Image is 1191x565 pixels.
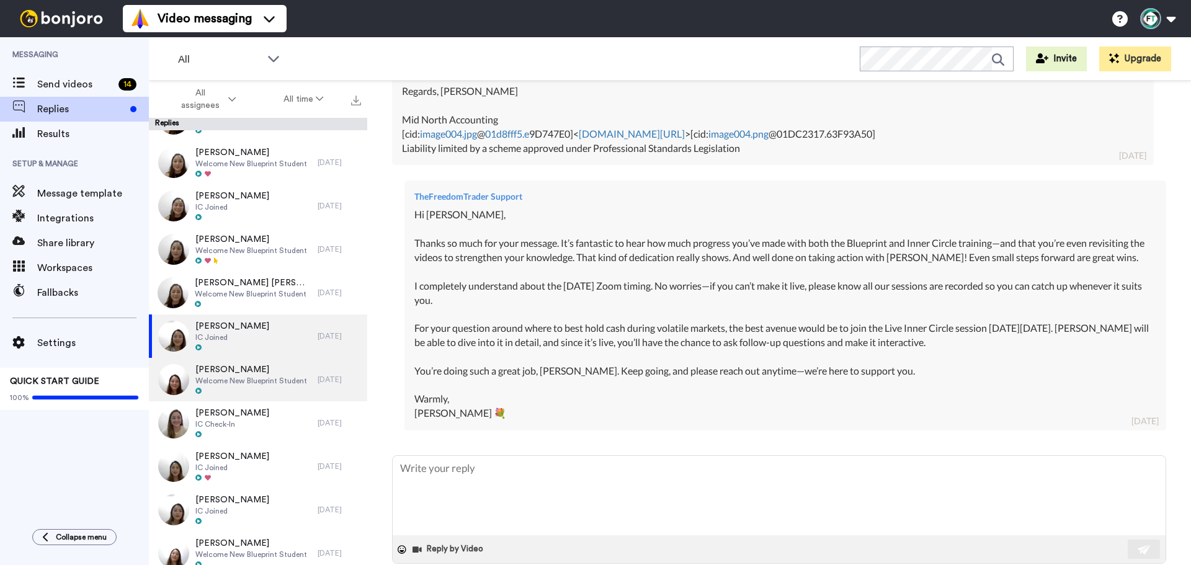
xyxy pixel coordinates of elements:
[1138,545,1151,554] img: send-white.svg
[158,10,252,27] span: Video messaging
[149,141,367,184] a: [PERSON_NAME]Welcome New Blueprint Student[DATE]
[176,87,226,112] span: All assignees
[1119,149,1146,162] div: [DATE]
[318,548,361,558] div: [DATE]
[15,10,108,27] img: bj-logo-header-white.svg
[149,118,367,130] div: Replies
[195,190,269,202] span: [PERSON_NAME]
[195,407,269,419] span: [PERSON_NAME]
[158,451,189,482] img: e1c29636-f2de-4178-8888-15ff7bf99939-thumb.jpg
[158,364,189,395] img: 393785d3-df27-4df7-997f-47224df94af9-thumb.jpg
[318,244,361,254] div: [DATE]
[149,488,367,532] a: [PERSON_NAME]IC Joined[DATE]
[37,260,149,275] span: Workspaces
[414,208,1156,420] div: Hi [PERSON_NAME], Thanks so much for your message. It’s fantastic to hear how much progress you’v...
[195,289,311,299] span: Welcome New Blueprint Student
[149,445,367,488] a: [PERSON_NAME]IC Joined[DATE]
[37,336,149,350] span: Settings
[195,463,269,473] span: IC Joined
[158,147,189,178] img: 70c89f95-3606-4aa6-95f4-c372546476f7-thumb.jpg
[411,540,487,559] button: Reply by Video
[195,549,307,559] span: Welcome New Blueprint Student
[37,285,149,300] span: Fallbacks
[485,128,529,140] a: 01d8fff5.e
[318,331,361,341] div: [DATE]
[347,90,365,109] button: Export all results that match these filters now.
[195,233,307,246] span: [PERSON_NAME]
[195,363,307,376] span: [PERSON_NAME]
[37,211,149,226] span: Integrations
[178,52,261,67] span: All
[158,407,189,438] img: 4415e034-ed35-4e62-95ed-ed8317ed589d-thumb.jpg
[149,401,367,445] a: [PERSON_NAME]IC Check-In[DATE]
[195,320,269,332] span: [PERSON_NAME]
[318,158,361,167] div: [DATE]
[151,82,260,117] button: All assignees
[195,419,269,429] span: IC Check-In
[37,186,149,201] span: Message template
[260,88,348,110] button: All time
[1131,415,1159,427] div: [DATE]
[1026,47,1087,71] button: Invite
[149,184,367,228] a: [PERSON_NAME]IC Joined[DATE]
[10,393,29,403] span: 100%
[149,314,367,358] a: [PERSON_NAME]IC Joined[DATE]
[37,77,114,92] span: Send videos
[158,234,189,265] img: 45ee70c7-d7c1-48d8-91f0-343723d72b29-thumb.jpg
[158,190,189,221] img: f3860f1b-1e5f-4786-ba7e-e00bd0cba296-thumb.jpg
[195,277,311,289] span: [PERSON_NAME] [PERSON_NAME]
[195,494,269,506] span: [PERSON_NAME]
[1099,47,1171,71] button: Upgrade
[318,418,361,428] div: [DATE]
[149,358,367,401] a: [PERSON_NAME]Welcome New Blueprint Student[DATE]
[118,78,136,91] div: 14
[318,201,361,211] div: [DATE]
[579,128,685,140] a: [DOMAIN_NAME][URL]
[56,532,107,542] span: Collapse menu
[318,375,361,385] div: [DATE]
[32,529,117,545] button: Collapse menu
[37,102,125,117] span: Replies
[195,146,307,159] span: [PERSON_NAME]
[318,288,361,298] div: [DATE]
[149,271,367,314] a: [PERSON_NAME] [PERSON_NAME]Welcome New Blueprint Student[DATE]
[158,494,189,525] img: 34fe7e53-c09c-4c77-b084-05079f7f1917-thumb.jpg
[195,202,269,212] span: IC Joined
[195,159,307,169] span: Welcome New Blueprint Student
[318,461,361,471] div: [DATE]
[351,96,361,105] img: export.svg
[420,128,477,140] a: image004.jpg
[195,332,269,342] span: IC Joined
[158,277,189,308] img: 4f2180c1-f9a3-4fc1-a87d-374abcc0678f-thumb.jpg
[318,505,361,515] div: [DATE]
[195,537,307,549] span: [PERSON_NAME]
[158,321,189,352] img: c7c9075b-0c68-4ed1-b4ef-1f43bb80bfe4-thumb.jpg
[37,236,149,251] span: Share library
[130,9,150,29] img: vm-color.svg
[414,190,1156,203] div: TheFreedomTrader Support
[195,506,269,516] span: IC Joined
[195,246,307,256] span: Welcome New Blueprint Student
[708,128,769,140] a: image004.png
[37,127,149,141] span: Results
[10,377,99,386] span: QUICK START GUIDE
[195,450,269,463] span: [PERSON_NAME]
[149,228,367,271] a: [PERSON_NAME]Welcome New Blueprint Student[DATE]
[195,376,307,386] span: Welcome New Blueprint Student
